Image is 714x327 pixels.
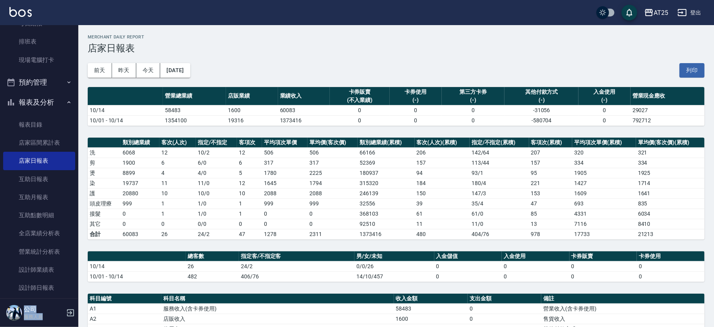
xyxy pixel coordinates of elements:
td: 58483 [394,303,468,314]
td: 506 [262,147,307,158]
td: 404/76 [470,229,529,239]
div: (-) [580,96,629,104]
td: 0 [569,271,637,282]
th: 客項次 [237,138,262,148]
td: -580704 [504,115,578,125]
td: 184 [415,178,470,188]
td: 0 [578,105,631,115]
td: 0 [330,105,390,115]
a: 設計師業績表 [3,261,75,279]
td: 1 / 0 [196,198,237,209]
button: 報表及分析 [3,92,75,113]
div: AT25 [654,8,668,18]
th: 卡券販賣 [569,251,637,262]
button: 預約管理 [3,72,75,93]
td: 0 [637,271,705,282]
td: 180 / 4 [470,178,529,188]
a: 排班表 [3,33,75,51]
td: 26 [186,261,239,271]
p: 服務人員 [24,313,64,320]
td: 1600 [226,105,278,115]
td: 14/10/457 [354,271,434,282]
td: 61 [415,209,470,219]
td: 0 [307,209,358,219]
button: [DATE] [160,63,190,78]
th: 入金儲值 [434,251,502,262]
button: save [622,5,637,20]
td: 0 [159,219,196,229]
td: 4 / 0 [196,168,237,178]
td: 0 [502,271,569,282]
td: 7116 [572,219,636,229]
td: 1925 [636,168,705,178]
a: 互助日報表 [3,170,75,188]
td: 10/01 - 10/14 [88,115,163,125]
td: 1354100 [163,115,226,125]
td: 11 / 0 [470,219,529,229]
td: 1373416 [278,115,330,125]
td: 207 [529,147,573,158]
td: 317 [307,158,358,168]
img: Person [6,305,22,321]
td: 8410 [636,219,705,229]
td: 服務收入(含卡券使用) [161,303,394,314]
td: 1 [159,198,196,209]
td: 剪 [88,158,121,168]
td: 1 [159,209,196,219]
td: 10/14 [88,261,186,271]
td: 58483 [163,105,226,115]
td: 12 [237,147,262,158]
td: 60083 [121,229,159,239]
td: 0 [434,271,502,282]
th: 指定客/不指定客 [239,251,354,262]
td: 999 [121,198,159,209]
td: 1373416 [358,229,414,239]
td: 95 [529,168,573,178]
td: 157 [529,158,573,168]
td: 21213 [636,229,705,239]
td: 47 [237,229,262,239]
th: 指定/不指定 [196,138,237,148]
td: 406/76 [239,271,354,282]
td: 6 [159,158,196,168]
td: 1900 [121,158,159,168]
td: 94 [415,168,470,178]
td: 6068 [121,147,159,158]
td: 0 / 0 [196,219,237,229]
td: 2311 [307,229,358,239]
td: 1641 [636,188,705,198]
td: 2088 [307,188,358,198]
td: 24/2 [196,229,237,239]
table: a dense table [88,138,705,240]
table: a dense table [88,251,705,282]
div: (-) [392,96,440,104]
td: 835 [636,198,705,209]
td: 315320 [358,178,414,188]
div: 其他付款方式 [506,88,577,96]
button: 前天 [88,63,112,78]
td: 0 [468,314,541,324]
th: 客項次(累積) [529,138,573,148]
a: 互助月報表 [3,188,75,206]
th: 營業總業績 [163,87,226,105]
td: 4331 [572,209,636,219]
td: 11 [415,219,470,229]
th: 類別總業績 [121,138,159,148]
td: A1 [88,303,161,314]
td: 19316 [226,115,278,125]
td: 8899 [121,168,159,178]
th: 單均價(客次價)(累積) [636,138,705,148]
td: 0 [578,115,631,125]
td: 153 [529,188,573,198]
td: 0 [237,219,262,229]
img: Logo [9,7,32,17]
a: 設計師日報表 [3,279,75,297]
td: 246139 [358,188,414,198]
h5: 公司 [24,305,64,313]
td: 20880 [121,188,159,198]
div: (-) [506,96,577,104]
td: 113 / 44 [470,158,529,168]
td: 147 / 3 [470,188,529,198]
a: 互助點數明細 [3,206,75,224]
td: 2225 [307,168,358,178]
